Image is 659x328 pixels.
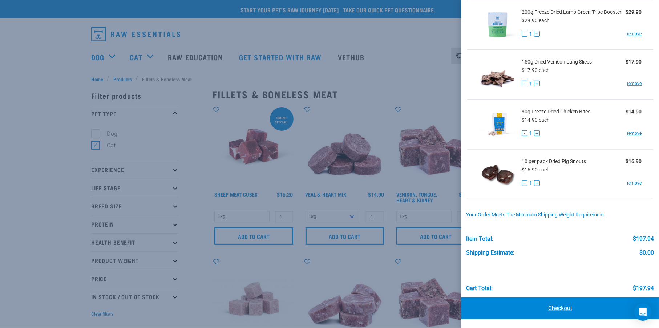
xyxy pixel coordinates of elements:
div: Cart total: [466,285,493,292]
a: remove [627,80,642,87]
div: Your order meets the minimum shipping weight requirement. [466,212,654,218]
span: 150g Dried Venison Lung Slices [522,58,592,66]
span: 1 [529,30,532,38]
div: Open Intercom Messenger [634,303,652,321]
a: Checkout [461,297,659,319]
img: Dried Venison Lung Slices [479,56,516,93]
span: $17.90 each [522,67,550,73]
span: 10 per pack Dried Pig Snouts [522,158,586,165]
button: + [534,180,540,186]
span: 200g Freeze Dried Lamb Green Tripe Booster [522,8,622,16]
button: - [522,31,527,37]
img: Dried Pig Snouts [479,155,516,193]
strong: $17.90 [626,59,642,65]
button: - [522,130,527,136]
button: - [522,180,527,186]
span: 1 [529,179,532,187]
div: $0.00 [639,250,654,256]
div: Item Total: [466,236,493,242]
span: 1 [529,80,532,88]
div: $197.94 [633,285,654,292]
span: 1 [529,130,532,137]
button: + [534,130,540,136]
a: remove [627,180,642,186]
strong: $14.90 [626,109,642,114]
span: $29.90 each [522,17,550,23]
a: remove [627,31,642,37]
div: Shipping Estimate: [466,250,514,256]
span: 80g Freeze Dried Chicken Bites [522,108,590,116]
button: + [534,31,540,37]
div: $197.94 [633,236,654,242]
span: $14.90 each [522,117,550,123]
strong: $16.90 [626,158,642,164]
span: $16.90 each [522,167,550,173]
img: Freeze Dried Lamb Green Tripe Booster [479,6,516,44]
strong: $29.90 [626,9,642,15]
img: Freeze Dried Chicken Bites [479,106,516,143]
a: remove [627,130,642,137]
button: + [534,81,540,86]
button: - [522,81,527,86]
